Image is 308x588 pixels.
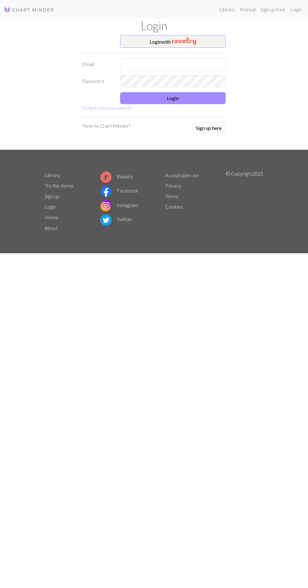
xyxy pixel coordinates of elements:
h1: Login [41,19,267,33]
a: Sign up free [258,3,288,16]
button: Loginwith [120,35,226,48]
p: © Copyright 2025 [226,170,263,233]
img: Logo [4,6,54,14]
button: Login [120,92,226,104]
label: Email [79,58,116,70]
a: Privacy [165,182,181,188]
button: Sign up here [192,122,226,134]
a: Instagram [100,202,138,208]
a: Cookies [165,204,183,210]
a: Sign up here [192,122,226,135]
img: Twitter logo [100,214,112,226]
a: Facebook [100,188,139,193]
label: Password [79,75,116,87]
a: Library [45,172,60,178]
a: Sign up [45,193,59,199]
p: New to Chart Minder? [82,122,130,130]
img: Ravelry logo [100,171,112,183]
a: Ravelry [100,173,133,179]
a: Login [288,3,304,16]
img: Ravelry [172,37,196,45]
img: Instagram logo [100,200,112,211]
a: Acceptable use [165,172,199,178]
a: Home [45,214,58,220]
a: Manual [237,3,258,16]
a: Terms [165,193,179,199]
a: About [45,225,58,231]
a: Library [217,3,237,16]
a: Try the demo [45,182,73,188]
a: Login [45,204,56,210]
a: Twitter [100,216,132,222]
a: Forgot your password? [82,105,131,111]
img: Facebook logo [100,186,112,197]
